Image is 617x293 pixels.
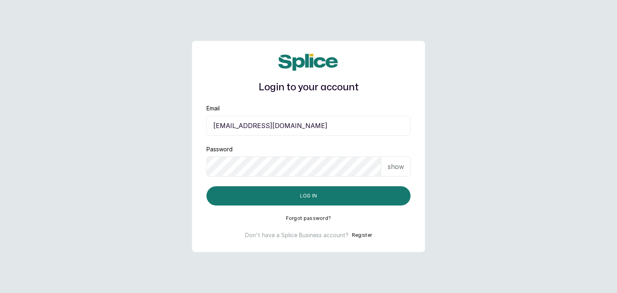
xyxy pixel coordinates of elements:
[206,80,411,95] h1: Login to your account
[352,231,372,239] button: Register
[286,215,331,222] button: Forgot password?
[206,116,411,136] input: email@acme.com
[206,104,220,112] label: Email
[388,162,404,171] p: show
[206,186,411,206] button: Log in
[245,231,349,239] p: Don't have a Splice Business account?
[206,145,233,153] label: Password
